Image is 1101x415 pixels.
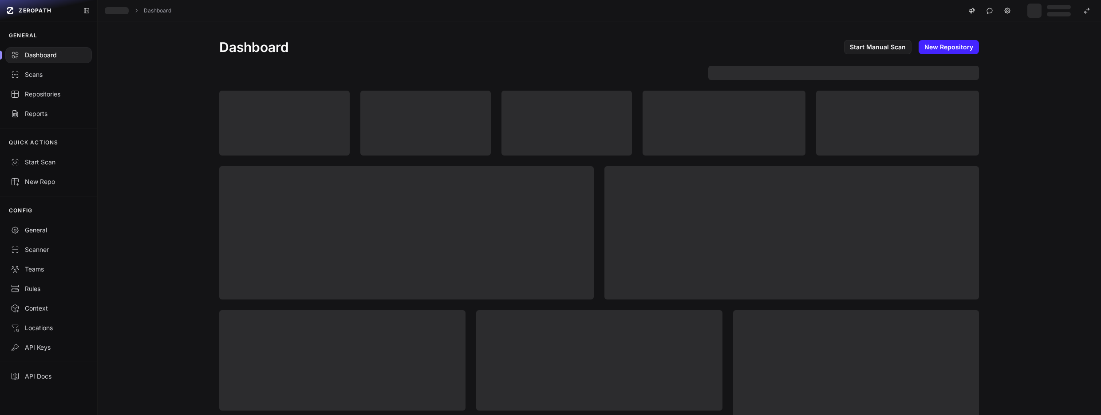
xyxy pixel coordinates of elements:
[919,40,979,54] a: New Repository
[9,207,32,214] p: CONFIG
[11,284,87,293] div: Rules
[4,4,76,18] a: ZEROPATH
[11,323,87,332] div: Locations
[11,70,87,79] div: Scans
[11,343,87,352] div: API Keys
[11,90,87,99] div: Repositories
[19,7,51,14] span: ZEROPATH
[11,245,87,254] div: Scanner
[9,139,59,146] p: QUICK ACTIONS
[219,39,289,55] h1: Dashboard
[11,109,87,118] div: Reports
[11,226,87,235] div: General
[11,304,87,313] div: Context
[133,8,139,14] svg: chevron right,
[144,7,171,14] a: Dashboard
[9,32,37,39] p: GENERAL
[11,265,87,274] div: Teams
[11,51,87,60] div: Dashboard
[11,372,87,381] div: API Docs
[11,177,87,186] div: New Repo
[11,158,87,167] div: Start Scan
[844,40,912,54] a: Start Manual Scan
[105,7,171,14] nav: breadcrumb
